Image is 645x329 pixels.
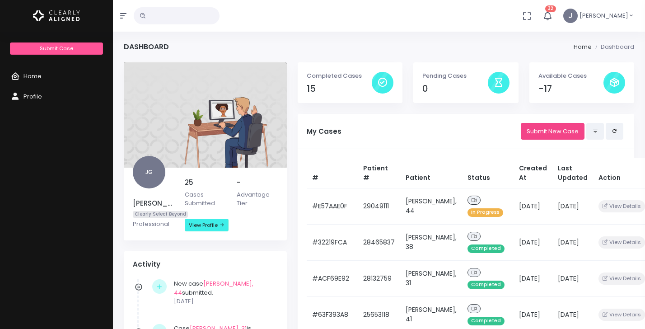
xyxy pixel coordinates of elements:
[400,260,462,296] td: [PERSON_NAME], 31
[174,279,253,297] a: [PERSON_NAME], 44
[133,199,174,207] h5: [PERSON_NAME]
[592,42,634,52] li: Dashboard
[174,279,273,306] div: New case submitted.
[400,188,462,224] td: [PERSON_NAME], 44
[598,236,645,249] button: View Details
[10,42,103,55] a: Submit Case
[598,273,645,285] button: View Details
[514,188,552,224] td: [DATE]
[307,71,372,80] p: Completed Cases
[538,84,603,94] h4: -17
[237,190,278,208] p: Advantage Tier
[185,190,226,208] p: Cases Submitted
[574,42,592,52] li: Home
[358,188,400,224] td: 29049111
[422,71,487,80] p: Pending Cases
[185,219,229,231] a: View Profile
[538,71,603,80] p: Available Cases
[133,220,174,229] p: Professional
[598,200,645,212] button: View Details
[552,224,593,260] td: [DATE]
[467,317,505,325] span: Completed
[462,158,514,188] th: Status
[400,224,462,260] td: [PERSON_NAME], 38
[598,309,645,321] button: View Details
[358,224,400,260] td: 28465837
[307,84,372,94] h4: 15
[545,5,556,12] span: 32
[307,260,358,296] td: #ACF69E92
[521,123,584,140] a: Submit New Case
[514,224,552,260] td: [DATE]
[467,281,505,289] span: Completed
[237,179,278,187] h5: -
[580,11,628,20] span: [PERSON_NAME]
[467,208,503,217] span: In Progress
[307,188,358,224] td: #E57AAE0F
[40,45,73,52] span: Submit Case
[133,156,165,188] span: JG
[514,158,552,188] th: Created At
[358,158,400,188] th: Patient #
[514,260,552,296] td: [DATE]
[563,9,578,23] span: J
[307,224,358,260] td: #32219FCA
[23,92,42,101] span: Profile
[358,260,400,296] td: 28132759
[133,260,278,268] h4: Activity
[307,158,358,188] th: #
[124,42,169,51] h4: Dashboard
[185,179,226,187] h5: 25
[552,158,593,188] th: Last Updated
[307,127,521,136] h5: My Cases
[552,260,593,296] td: [DATE]
[133,211,188,218] span: Clearly Select Beyond
[552,188,593,224] td: [DATE]
[174,297,273,306] p: [DATE]
[33,6,80,25] img: Logo Horizontal
[467,244,505,253] span: Completed
[23,72,42,80] span: Home
[400,158,462,188] th: Patient
[422,84,487,94] h4: 0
